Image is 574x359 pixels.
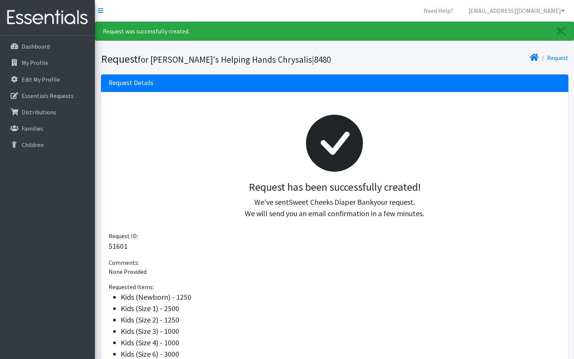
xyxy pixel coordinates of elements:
p: Dashboard [22,43,50,50]
a: [EMAIL_ADDRESS][DOMAIN_NAME] [462,3,571,18]
span: Sweet Cheeks Diaper Bank [289,197,374,207]
p: We've sent your request. We will send you an email confirmation in a few minutes. [115,196,555,219]
a: Edit My Profile [3,72,92,87]
small: for [PERSON_NAME]'s Helping Hands Chrysalis|8480 [138,54,331,65]
h1: Request [101,52,332,66]
span: Request ID: [109,232,138,240]
p: 51601 [109,240,561,252]
a: Need Help? [418,3,459,18]
p: Families [22,125,43,132]
p: Distributions [22,108,56,116]
span: Comments: [109,259,139,266]
a: Families [3,121,92,136]
span: None Provided [109,268,147,275]
a: Request [547,54,568,62]
span: Requested Items: [109,283,154,291]
a: My Profile [3,55,92,70]
li: Kids (Size 2) - 1250 [121,314,561,326]
a: Essentials Requests [3,88,92,103]
p: Essentials Requests [22,92,74,100]
li: Kids (Size 4) - 1000 [121,337,561,348]
div: Request was successfully created. [95,22,574,41]
h3: Request has been successfully created! [115,181,555,194]
li: Kids (Size 3) - 1000 [121,326,561,337]
a: Close [549,22,574,40]
a: Children [3,137,92,152]
a: Dashboard [3,39,92,54]
li: Kids (Newborn) - 1250 [121,291,561,303]
img: HumanEssentials [3,5,92,30]
a: Distributions [3,104,92,120]
li: Kids (Size 1) - 2500 [121,303,561,314]
h3: Request Details [109,79,153,87]
p: Children [22,141,44,149]
p: Edit My Profile [22,76,60,83]
p: My Profile [22,59,48,66]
